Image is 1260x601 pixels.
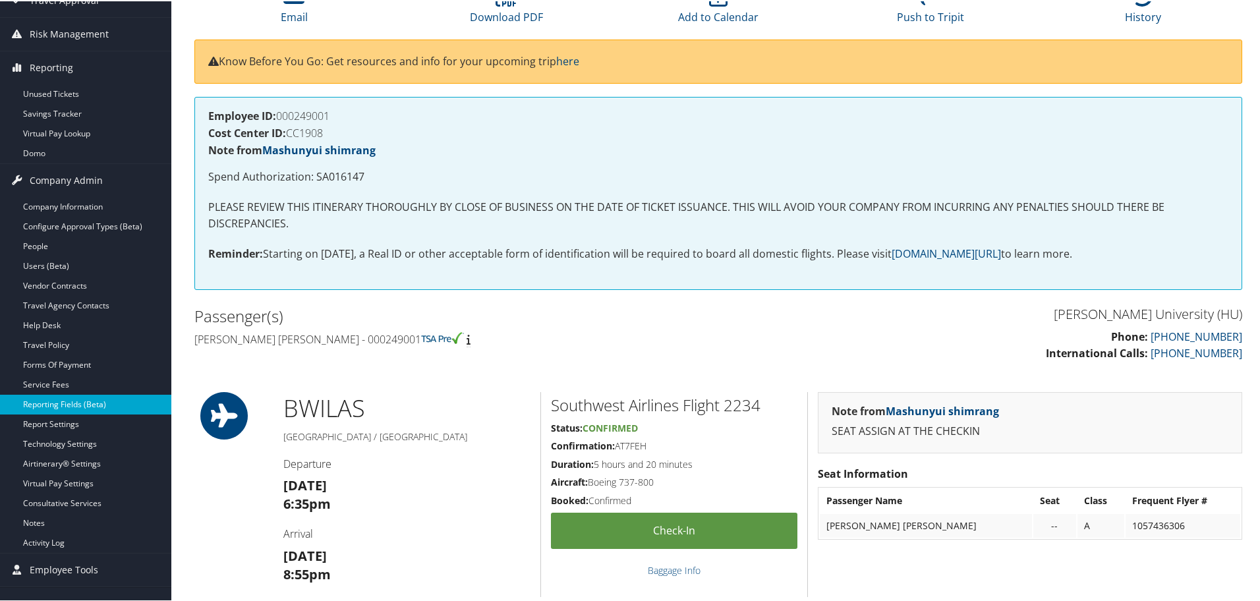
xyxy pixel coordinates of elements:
h4: Departure [283,455,530,470]
span: Employee Tools [30,552,98,585]
a: here [556,53,579,67]
strong: Reminder: [208,245,263,260]
h5: 5 hours and 20 minutes [551,457,797,470]
h5: Boeing 737-800 [551,474,797,488]
strong: 6:35pm [283,494,331,511]
strong: Status: [551,420,583,433]
h5: AT7FEH [551,438,797,451]
div: -- [1040,519,1070,530]
strong: Note from [832,403,999,417]
strong: Booked: [551,493,588,505]
th: Class [1077,488,1124,511]
th: Passenger Name [820,488,1032,511]
span: Reporting [30,50,73,83]
p: Spend Authorization: SA016147 [208,167,1228,185]
th: Seat [1033,488,1076,511]
h2: Southwest Airlines Flight 2234 [551,393,797,415]
a: [PHONE_NUMBER] [1151,328,1242,343]
span: Company Admin [30,163,103,196]
span: Confirmed [583,420,638,433]
a: Baggage Info [648,563,701,575]
h5: Confirmed [551,493,797,506]
td: [PERSON_NAME] [PERSON_NAME] [820,513,1032,536]
strong: [DATE] [283,475,327,493]
h3: [PERSON_NAME] University (HU) [728,304,1242,322]
img: tsa-precheck.png [421,331,464,343]
strong: [DATE] [283,546,327,563]
strong: Aircraft: [551,474,588,487]
h4: 000249001 [208,109,1228,120]
td: A [1077,513,1124,536]
strong: Phone: [1111,328,1148,343]
h5: [GEOGRAPHIC_DATA] / [GEOGRAPHIC_DATA] [283,429,530,442]
p: Know Before You Go: Get resources and info for your upcoming trip [208,52,1228,69]
strong: Duration: [551,457,594,469]
strong: International Calls: [1046,345,1148,359]
strong: 8:55pm [283,564,331,582]
strong: Cost Center ID: [208,125,286,139]
a: Mashunyui shimrang [886,403,999,417]
h4: CC1908 [208,127,1228,137]
h2: Passenger(s) [194,304,708,326]
strong: Note from [208,142,376,156]
a: [DOMAIN_NAME][URL] [892,245,1001,260]
h1: BWI LAS [283,391,530,424]
h4: Arrival [283,525,530,540]
strong: Seat Information [818,465,908,480]
a: Mashunyui shimrang [262,142,376,156]
strong: Employee ID: [208,107,276,122]
p: Starting on [DATE], a Real ID or other acceptable form of identification will be required to boar... [208,244,1228,262]
a: [PHONE_NUMBER] [1151,345,1242,359]
p: PLEASE REVIEW THIS ITINERARY THOROUGHLY BY CLOSE OF BUSINESS ON THE DATE OF TICKET ISSUANCE. THIS... [208,198,1228,231]
span: Risk Management [30,16,109,49]
p: SEAT ASSIGN AT THE CHECKIN [832,422,1228,439]
a: Check-in [551,511,797,548]
h4: [PERSON_NAME] [PERSON_NAME] - 000249001 [194,331,708,345]
td: 1057436306 [1126,513,1240,536]
strong: Confirmation: [551,438,615,451]
th: Frequent Flyer # [1126,488,1240,511]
